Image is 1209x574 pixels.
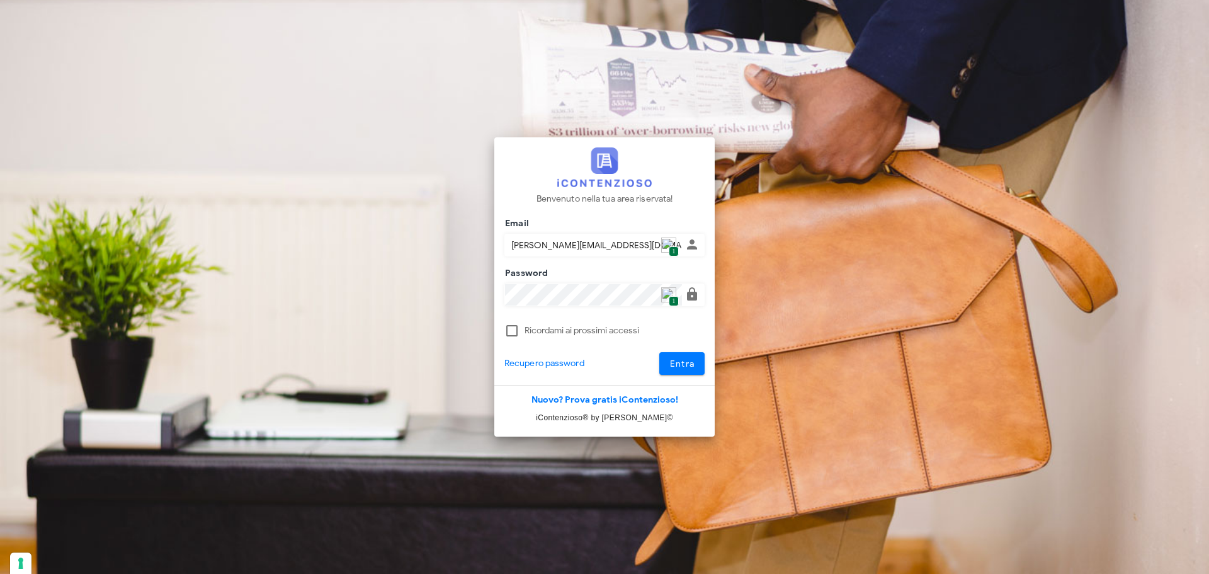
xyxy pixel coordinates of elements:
img: npw-badge-icon.svg [661,238,676,253]
span: 1 [669,296,678,307]
label: Email [501,217,529,230]
a: Recupero password [504,357,584,370]
button: Entra [659,352,705,375]
p: Benvenuto nella tua area riservata! [536,192,673,206]
input: Inserisci il tuo indirizzo email [505,234,682,256]
a: Nuovo? Prova gratis iContenzioso! [531,394,678,405]
span: 1 [669,246,678,257]
label: Password [501,267,548,280]
img: npw-badge-icon.svg [661,287,676,302]
p: iContenzioso® by [PERSON_NAME]© [494,411,715,424]
button: Le tue preferenze relative al consenso per le tecnologie di tracciamento [10,553,31,574]
span: Entra [669,359,695,369]
label: Ricordami ai prossimi accessi [525,324,705,337]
